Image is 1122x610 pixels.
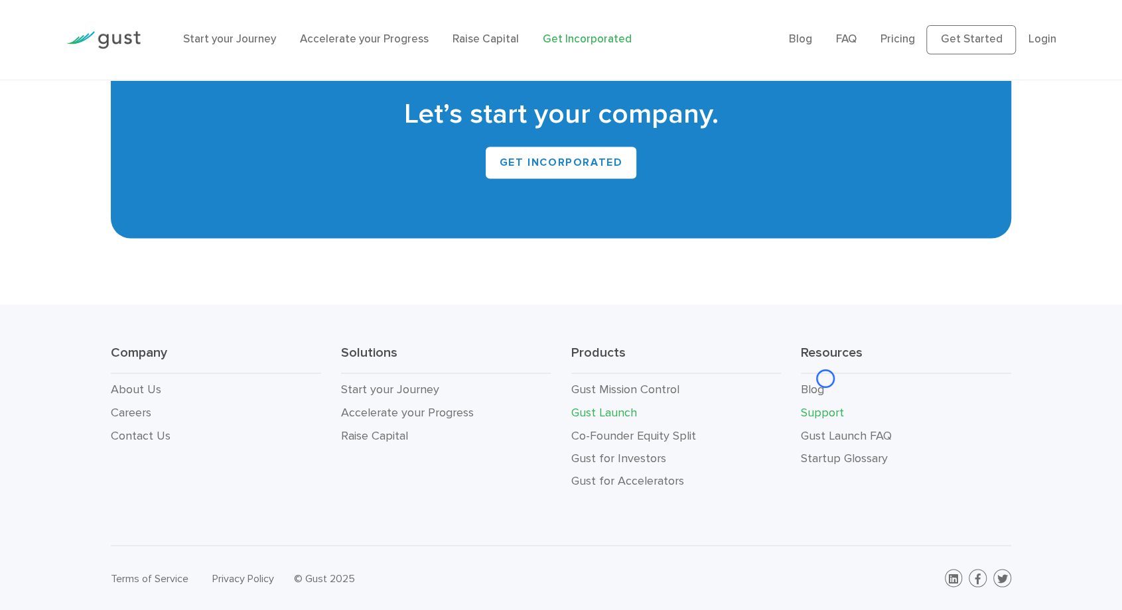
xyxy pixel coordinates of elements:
[835,32,856,46] a: FAQ
[926,25,1016,54] a: Get Started
[111,344,321,374] h3: Company
[801,344,1011,374] h3: Resources
[453,32,519,46] a: Raise Capital
[111,383,161,396] a: About Us
[300,32,429,46] a: Accelerate your Progress
[801,383,824,396] a: Blog
[543,32,632,46] a: Get Incorporated
[571,473,684,487] a: Gust for Accelerators
[801,451,888,465] a: Startup Glossary
[801,428,892,442] a: Gust Launch FAQ
[66,31,141,49] img: Gust Logo
[111,572,188,584] a: Terms of Service
[111,405,151,419] a: Careers
[571,383,679,396] a: Gust Mission Control
[571,344,782,374] h3: Products
[486,147,637,178] a: Get INCORPORATED
[1028,32,1056,46] a: Login
[571,405,637,419] a: Gust Launch
[341,428,408,442] a: Raise Capital
[183,32,276,46] a: Start your Journey
[571,451,666,465] a: Gust for Investors
[801,405,844,419] a: Support
[341,344,551,374] h3: Solutions
[212,572,274,584] a: Privacy Policy
[571,428,696,442] a: Co-Founder Equity Split
[131,96,991,133] h2: Let’s start your company.
[880,32,914,46] a: Pricing
[294,569,551,587] div: © Gust 2025
[111,428,171,442] a: Contact Us
[341,383,439,396] a: Start your Journey
[341,405,474,419] a: Accelerate your Progress
[788,32,811,46] a: Blog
